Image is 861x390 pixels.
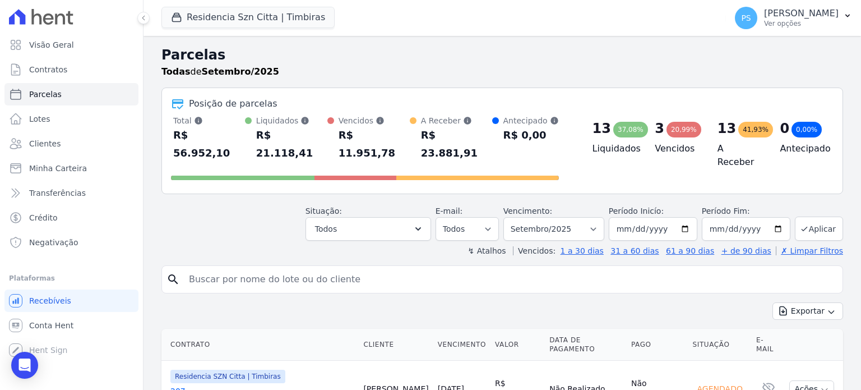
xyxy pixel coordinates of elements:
span: Transferências [29,187,86,199]
a: Clientes [4,132,138,155]
div: Liquidados [256,115,327,126]
div: 41,93% [738,122,773,137]
button: Residencia Szn Citta | Timbiras [161,7,335,28]
a: + de 90 dias [721,246,771,255]
label: Vencidos: [513,246,556,255]
button: PS [PERSON_NAME] Ver opções [726,2,861,34]
div: Vencidos [339,115,410,126]
button: Aplicar [795,217,843,241]
strong: Setembro/2025 [202,66,279,77]
a: Transferências [4,182,138,204]
a: Conta Hent [4,314,138,337]
div: R$ 0,00 [503,126,559,144]
th: Cliente [359,329,433,361]
a: Negativação [4,231,138,254]
div: 0,00% [791,122,822,137]
div: 13 [592,120,611,137]
span: PS [741,14,751,22]
div: Open Intercom Messenger [11,352,38,379]
a: 61 a 90 dias [666,246,714,255]
a: Contratos [4,58,138,81]
input: Buscar por nome do lote ou do cliente [182,268,838,291]
h4: Vencidos [655,142,700,155]
label: Vencimento: [503,207,552,215]
div: 3 [655,120,664,137]
p: Ver opções [764,19,839,28]
span: Lotes [29,113,50,125]
th: Situação [688,329,752,361]
label: Período Inicío: [609,207,664,215]
a: Lotes [4,108,138,130]
strong: Todas [161,66,191,77]
span: Negativação [29,237,78,248]
i: search [166,273,180,286]
a: ✗ Limpar Filtros [776,246,843,255]
h2: Parcelas [161,45,843,65]
div: R$ 56.952,10 [173,126,245,162]
div: 20,99% [666,122,701,137]
a: Crédito [4,207,138,229]
a: 31 a 60 dias [610,246,659,255]
a: 1 a 30 dias [561,246,604,255]
th: Vencimento [433,329,490,361]
a: Parcelas [4,83,138,105]
a: Recebíveis [4,290,138,312]
div: 0 [780,120,789,137]
label: E-mail: [436,207,463,215]
th: E-mail [752,329,785,361]
span: Crédito [29,212,58,223]
span: Parcelas [29,89,62,100]
div: Total [173,115,245,126]
span: Minha Carteira [29,163,87,174]
a: Minha Carteira [4,157,138,180]
div: A Receber [421,115,492,126]
div: Antecipado [503,115,559,126]
p: de [161,65,279,79]
th: Contrato [161,329,359,361]
div: Plataformas [9,272,134,285]
span: Contratos [29,64,67,75]
label: Período Fim: [702,205,790,217]
a: Visão Geral [4,34,138,56]
button: Todos [305,217,431,241]
span: Clientes [29,138,61,149]
p: [PERSON_NAME] [764,8,839,19]
span: Visão Geral [29,39,74,51]
div: 13 [717,120,736,137]
span: Todos [315,222,337,236]
span: Recebíveis [29,295,71,306]
div: Posição de parcelas [189,97,277,111]
label: ↯ Atalhos [467,246,506,255]
th: Data de Pagamento [545,329,627,361]
span: Residencia SZN Citta | Timbiras [170,370,285,383]
th: Pago [627,329,688,361]
h4: Antecipado [780,142,825,155]
span: Conta Hent [29,320,73,331]
div: R$ 11.951,78 [339,126,410,162]
div: 37,08% [613,122,648,137]
button: Exportar [772,302,843,320]
h4: A Receber [717,142,762,169]
h4: Liquidados [592,142,637,155]
div: R$ 23.881,91 [421,126,492,162]
th: Valor [490,329,545,361]
label: Situação: [305,207,342,215]
div: R$ 21.118,41 [256,126,327,162]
